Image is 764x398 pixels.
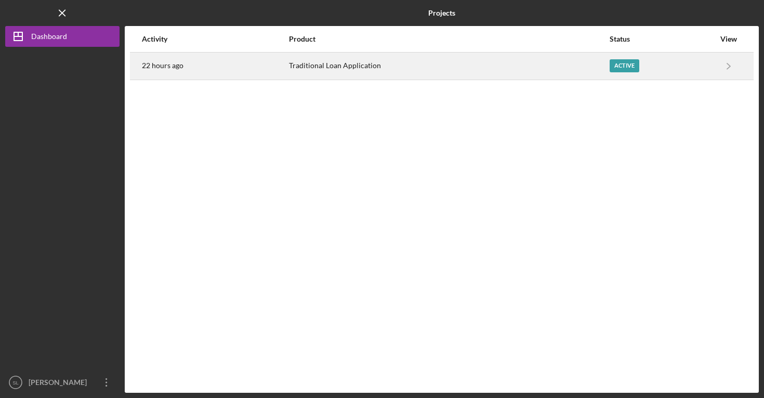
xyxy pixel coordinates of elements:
[12,380,19,386] text: SL
[289,53,609,79] div: Traditional Loan Application
[610,59,639,72] div: Active
[428,9,455,17] b: Projects
[142,61,183,70] time: 2025-08-25 22:19
[716,35,742,43] div: View
[5,26,120,47] button: Dashboard
[31,26,67,49] div: Dashboard
[26,372,94,395] div: [PERSON_NAME]
[610,35,715,43] div: Status
[142,35,288,43] div: Activity
[289,35,609,43] div: Product
[5,372,120,393] button: SL[PERSON_NAME]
